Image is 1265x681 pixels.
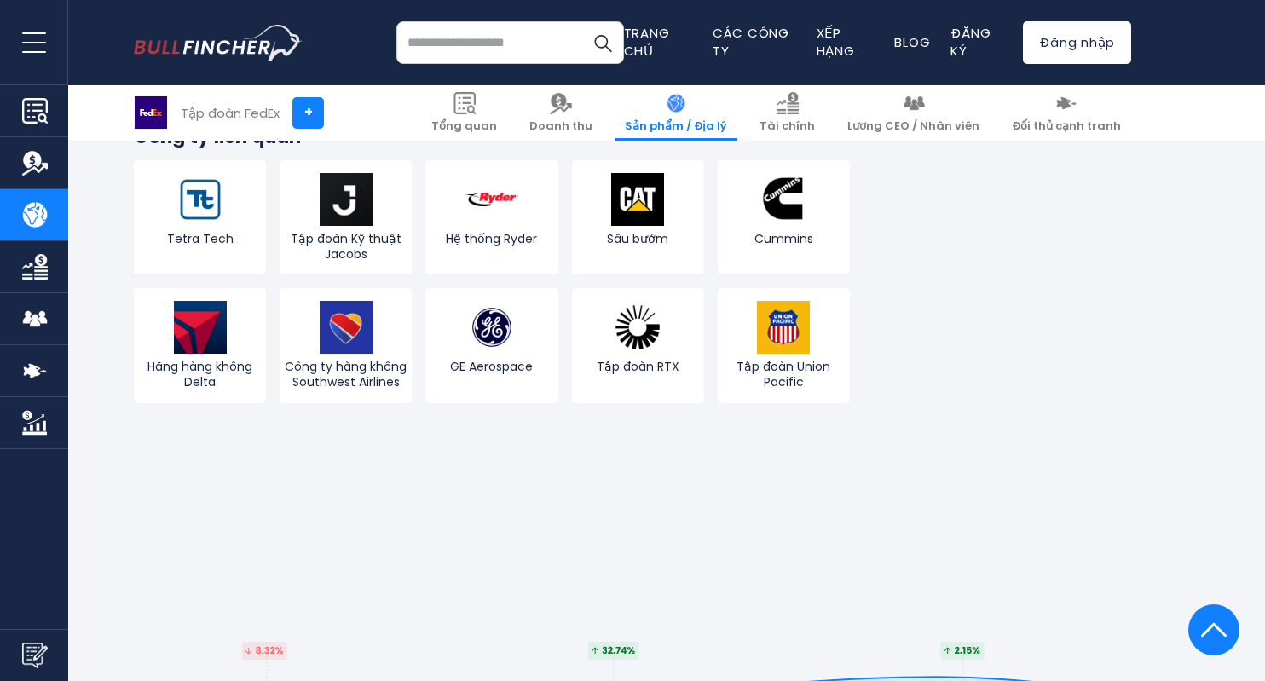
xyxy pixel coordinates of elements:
[611,173,664,226] img: Biểu tượng CAT
[572,160,704,274] a: Sâu bướm
[147,358,252,390] font: Hãng hàng không Delta
[847,118,979,134] font: Lương CEO / Nhân viên
[760,118,815,134] font: Tài chính
[446,230,537,247] font: Hệ thống Ryder
[894,33,930,51] a: Blog
[292,97,324,129] a: +
[625,118,727,134] font: Sản phẩm / Địa lý
[757,301,810,354] img: Logo của UNP
[465,301,518,354] img: Logo GE
[615,85,737,141] a: Sản phẩm / Địa lý
[597,358,679,375] font: Tập đoàn RTX
[519,85,603,141] a: Doanh thu
[304,102,313,122] font: +
[450,358,533,375] font: GE Aerospace
[718,160,850,274] a: Cummins
[174,173,227,226] img: Logo TTEK
[1002,85,1131,141] a: Đối thủ cạnh tranh
[174,301,227,354] img: Biểu tượng DAL
[837,85,990,141] a: Lương CEO / Nhân viên
[1012,118,1121,134] font: Đối thủ cạnh tranh
[181,104,280,122] font: Tập đoàn FedEx
[134,288,266,402] a: Hãng hàng không Delta
[718,288,850,402] a: Tập đoàn Union Pacific
[425,160,557,274] a: Hệ thống Ryder
[624,24,670,60] a: Trang chủ
[611,301,664,354] img: Biểu tượng RTX
[817,24,855,60] a: Xếp hạng
[285,358,407,390] font: Công ty hàng không Southwest Airlines
[291,230,401,263] font: Tập đoàn Kỹ thuật Jacobs
[581,21,624,64] button: Tìm kiếm
[713,24,789,60] a: Các công ty
[529,118,592,134] font: Doanh thu
[167,230,234,247] font: Tetra Tech
[607,230,668,247] font: Sâu bướm
[320,301,373,354] img: Logo LUV
[134,25,303,61] img: logo của bullfincher
[280,288,412,402] a: Công ty hàng không Southwest Airlines
[425,288,557,402] a: GE Aerospace
[465,173,518,226] img: Logo R
[749,85,825,141] a: Tài chính
[421,85,507,141] a: Tổng quan
[431,118,497,134] font: Tổng quan
[950,24,991,60] a: Đăng ký
[135,96,167,129] img: Biểu tượng FDX
[754,230,813,247] font: Cummins
[1039,33,1115,51] font: Đăng nhập
[134,160,266,274] a: Tetra Tech
[736,358,830,390] font: Tập đoàn Union Pacific
[134,25,303,61] a: Đi đến trang chủ
[1023,21,1131,64] a: Đăng nhập
[320,173,373,226] img: Biểu tượng J
[757,173,810,226] img: Biểu tượng CMI
[572,288,704,402] a: Tập đoàn RTX
[280,160,412,274] a: Tập đoàn Kỹ thuật Jacobs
